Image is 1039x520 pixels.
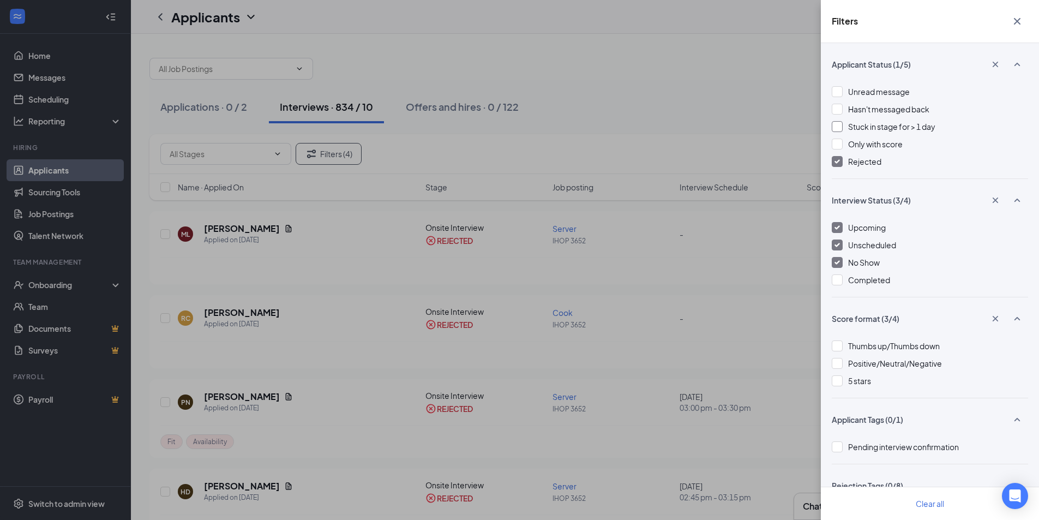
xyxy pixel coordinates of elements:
[1006,308,1028,329] button: SmallChevronUp
[848,341,940,351] span: Thumbs up/Thumbs down
[832,59,911,70] span: Applicant Status (1/5)
[1011,58,1024,71] svg: SmallChevronUp
[834,159,840,164] img: checkbox
[848,223,886,232] span: Upcoming
[990,195,1001,206] svg: Cross
[832,480,903,491] span: Rejection Tags (0/8)
[1011,479,1024,492] svg: SmallChevronUp
[1006,11,1028,32] button: Cross
[1002,483,1028,509] div: Open Intercom Messenger
[848,104,929,114] span: Hasn't messaged back
[832,195,911,206] span: Interview Status (3/4)
[1011,194,1024,207] svg: SmallChevronUp
[984,309,1006,328] button: Cross
[848,139,903,149] span: Only with score
[990,313,1001,324] svg: Cross
[1006,475,1028,496] button: SmallChevronUp
[834,260,840,265] img: checkbox
[832,414,903,425] span: Applicant Tags (0/1)
[848,358,942,368] span: Positive/Neutral/Negative
[984,55,1006,74] button: Cross
[848,122,935,132] span: Stuck in stage for > 1 day
[848,157,881,166] span: Rejected
[1011,312,1024,325] svg: SmallChevronUp
[1011,15,1024,28] svg: Cross
[848,87,910,97] span: Unread message
[984,191,1006,210] button: Cross
[1006,190,1028,211] button: SmallChevronUp
[990,59,1001,70] svg: Cross
[1011,413,1024,426] svg: SmallChevronUp
[903,493,957,515] button: Clear all
[832,15,858,27] h5: Filters
[834,225,840,230] img: checkbox
[1006,409,1028,430] button: SmallChevronUp
[848,275,890,285] span: Completed
[848,442,959,452] span: Pending interview confirmation
[848,240,896,250] span: Unscheduled
[848,376,871,386] span: 5 stars
[832,313,899,324] span: Score format (3/4)
[834,243,840,247] img: checkbox
[848,258,880,267] span: No Show
[1006,54,1028,75] button: SmallChevronUp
